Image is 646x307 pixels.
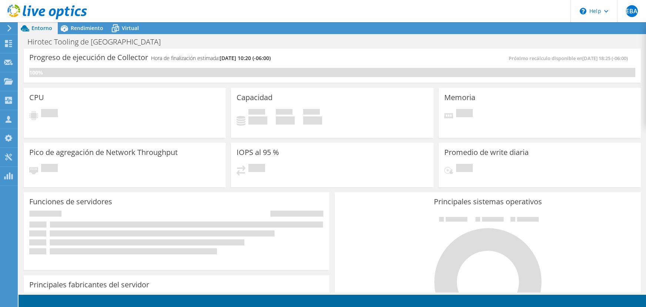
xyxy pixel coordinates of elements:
[456,164,473,174] span: Pendiente
[220,55,271,62] span: [DATE] 10:20 (-06:00)
[41,164,58,174] span: Pendiente
[276,116,295,125] h4: 0 GiB
[509,55,632,62] span: Próximo recálculo disponible en
[444,148,529,156] h3: Promedio de write diaria
[456,109,473,119] span: Pendiente
[29,148,178,156] h3: Pico de agregación de Network Throughput
[29,93,44,102] h3: CPU
[580,8,586,14] svg: \n
[122,24,139,32] span: Virtual
[151,54,271,62] h4: Hora de finalización estimada:
[248,164,265,174] span: Pendiente
[444,93,475,102] h3: Memoria
[276,109,292,116] span: Libre
[237,93,272,102] h3: Capacidad
[582,55,628,62] span: [DATE] 18:25 (-06:00)
[41,109,58,119] span: Pendiente
[29,281,149,289] h3: Principales fabricantes del servidor
[626,5,638,17] span: EBA
[237,148,279,156] h3: IOPS al 95 %
[303,109,320,116] span: Total
[248,109,265,116] span: Used
[248,116,267,125] h4: 0 GiB
[29,198,112,206] h3: Funciones de servidores
[71,24,103,32] span: Rendimiento
[24,38,172,46] h1: Hirotec Tooling de [GEOGRAPHIC_DATA]
[340,198,635,206] h3: Principales sistemas operativos
[303,116,322,125] h4: 0 GiB
[31,24,52,32] span: Entorno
